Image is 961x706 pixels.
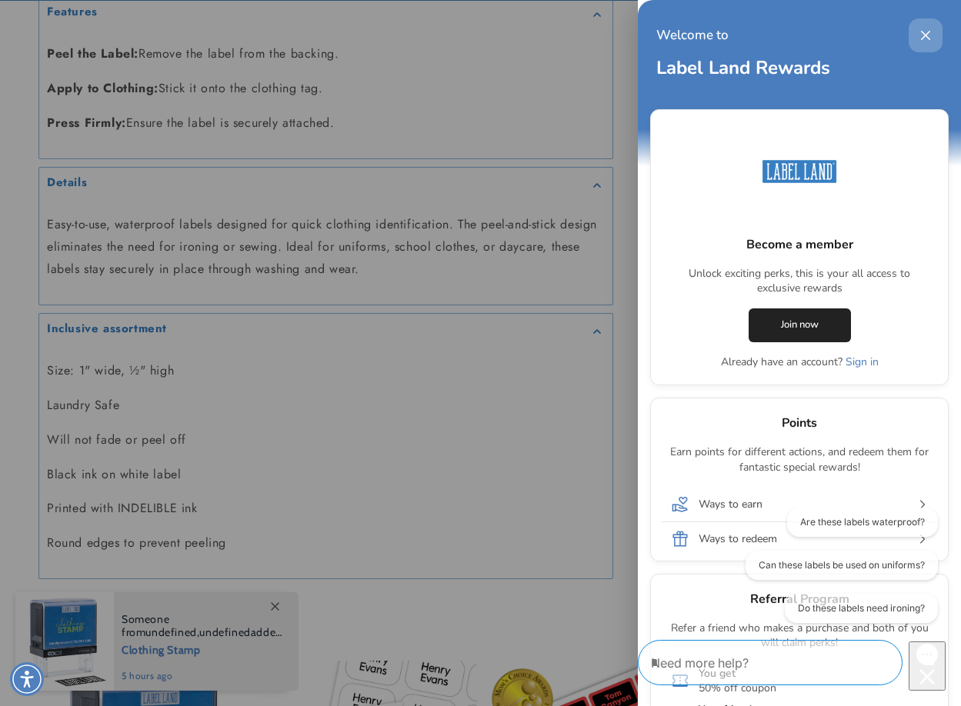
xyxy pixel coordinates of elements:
button: Ways to redeem [659,525,940,553]
p: Unlock exciting perks, this is your all access to exclusive rewards [666,266,933,296]
iframe: Gorgias live chat conversation starters [723,508,946,637]
a: Sign in [846,355,879,369]
div: Accessibility Menu [10,662,44,696]
p: Referral Program [666,590,933,608]
a: Join now [749,308,851,342]
button: Close this option [909,18,943,52]
iframe: Sign Up via Text for Offers [12,583,195,629]
button: Ways to earn [659,491,940,518]
p: Become a member [666,235,933,254]
p: Points [666,414,933,432]
img: Callout image [753,125,846,218]
iframe: Gorgias Floating Chat [638,634,946,691]
p: Earn points for different actions, and redeem them for fantastic special rewards! [666,445,933,475]
div: Label Land Rewards [656,52,943,82]
div: Welcome to [656,22,729,49]
p: Refer a friend who makes a purchase and both of you will claim perks! [666,621,933,651]
p: Already have an account? [666,342,933,370]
